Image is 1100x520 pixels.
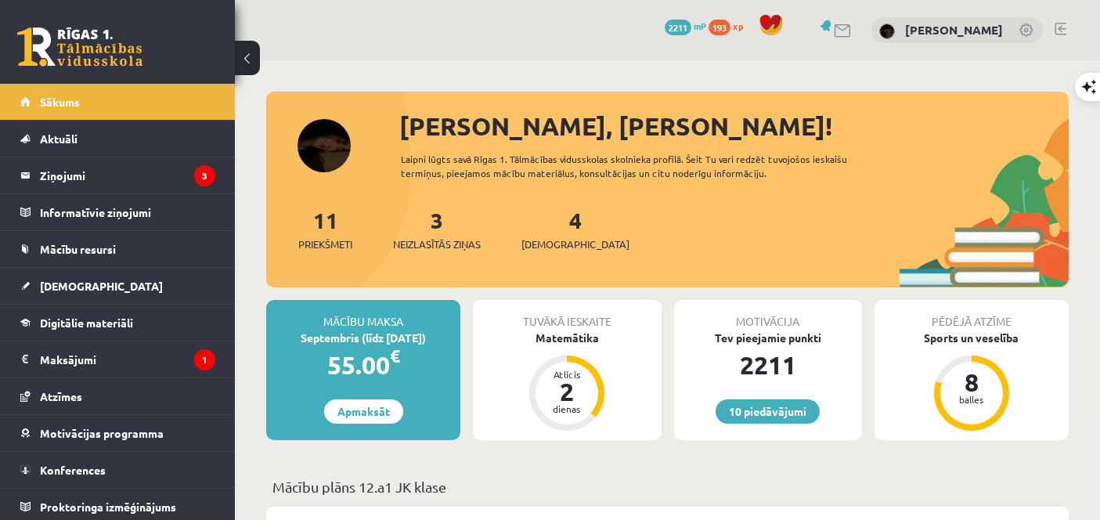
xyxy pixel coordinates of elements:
img: Beāte Kitija Anaņko [879,23,895,39]
a: Apmaksāt [324,399,403,424]
div: Pēdējā atzīme [875,300,1069,330]
div: Motivācija [674,300,862,330]
i: 3 [194,165,215,186]
div: Septembris (līdz [DATE]) [266,330,460,346]
a: Aktuāli [20,121,215,157]
a: [DEMOGRAPHIC_DATA] [20,268,215,304]
span: Digitālie materiāli [40,316,133,330]
span: Konferences [40,463,106,477]
a: Atzīmes [20,378,215,414]
a: 11Priekšmeti [298,206,352,252]
a: 193 xp [709,20,751,32]
div: dienas [543,404,590,413]
span: 2211 [665,20,691,35]
div: Mācību maksa [266,300,460,330]
div: balles [948,395,995,404]
div: Tuvākā ieskaite [473,300,661,330]
a: Sports un veselība 8 balles [875,330,1069,433]
span: Proktoringa izmēģinājums [40,500,176,514]
div: Sports un veselība [875,330,1069,346]
legend: Maksājumi [40,341,215,377]
span: Atzīmes [40,389,82,403]
a: Matemātika Atlicis 2 dienas [473,330,661,433]
span: Neizlasītās ziņas [393,237,481,252]
a: Konferences [20,452,215,488]
a: 3Neizlasītās ziņas [393,206,481,252]
span: Priekšmeti [298,237,352,252]
a: [PERSON_NAME] [905,22,1003,38]
a: Digitālie materiāli [20,305,215,341]
div: [PERSON_NAME], [PERSON_NAME]! [399,107,1069,145]
span: Mācību resursi [40,242,116,256]
span: 193 [709,20,730,35]
a: 2211 mP [665,20,706,32]
span: Motivācijas programma [40,426,164,440]
div: 55.00 [266,346,460,384]
div: Atlicis [543,370,590,379]
span: [DEMOGRAPHIC_DATA] [521,237,629,252]
div: Tev pieejamie punkti [674,330,862,346]
a: Ziņojumi3 [20,157,215,193]
span: € [390,345,400,367]
p: Mācību plāns 12.a1 JK klase [272,476,1062,497]
a: Rīgas 1. Tālmācības vidusskola [17,27,142,67]
a: Mācību resursi [20,231,215,267]
div: 2211 [674,346,862,384]
legend: Informatīvie ziņojumi [40,194,215,230]
span: xp [733,20,743,32]
a: 4[DEMOGRAPHIC_DATA] [521,206,629,252]
a: Motivācijas programma [20,415,215,451]
a: Sākums [20,84,215,120]
div: 2 [543,379,590,404]
div: 8 [948,370,995,395]
div: Laipni lūgts savā Rīgas 1. Tālmācības vidusskolas skolnieka profilā. Šeit Tu vari redzēt tuvojošo... [401,152,882,180]
a: Maksājumi1 [20,341,215,377]
a: 10 piedāvājumi [716,399,820,424]
a: Informatīvie ziņojumi [20,194,215,230]
span: Aktuāli [40,132,78,146]
span: [DEMOGRAPHIC_DATA] [40,279,163,293]
div: Matemātika [473,330,661,346]
legend: Ziņojumi [40,157,215,193]
span: mP [694,20,706,32]
span: Sākums [40,95,80,109]
i: 1 [194,349,215,370]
